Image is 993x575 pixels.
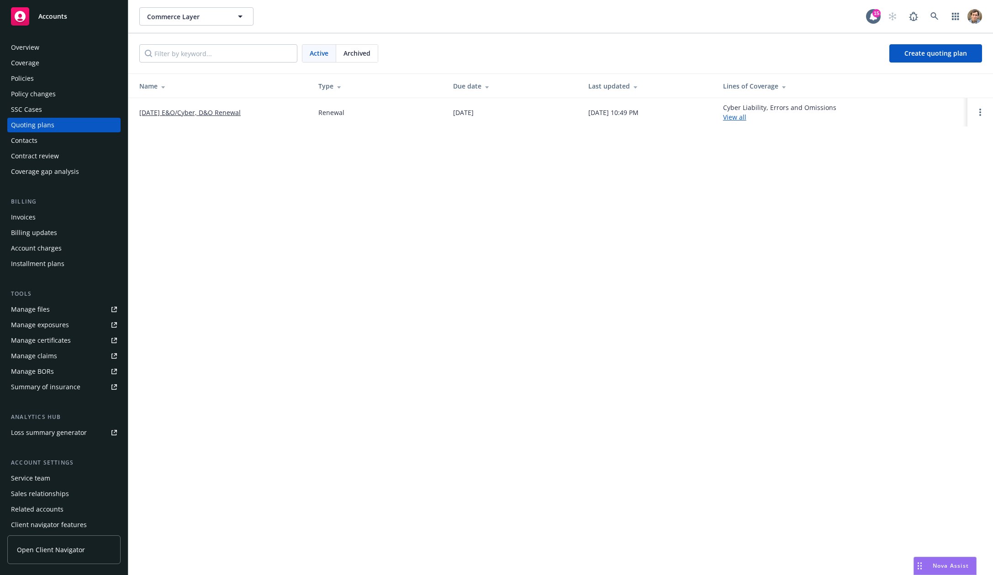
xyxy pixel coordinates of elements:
[11,40,39,55] div: Overview
[11,149,59,163] div: Contract review
[11,364,54,379] div: Manage BORs
[914,557,977,575] button: Nova Assist
[7,471,121,486] a: Service team
[7,333,121,348] a: Manage certificates
[7,71,121,86] a: Policies
[7,164,121,179] a: Coverage gap analysis
[7,380,121,394] a: Summary of insurance
[343,48,370,58] span: Archived
[11,118,54,132] div: Quoting plans
[318,108,344,117] div: Renewal
[318,81,438,91] div: Type
[7,241,121,256] a: Account charges
[11,502,63,517] div: Related accounts
[7,225,121,240] a: Billing updates
[7,318,121,332] a: Manage exposures
[11,486,69,501] div: Sales relationships
[17,545,85,554] span: Open Client Navigator
[453,108,474,117] div: [DATE]
[7,87,121,101] a: Policy changes
[7,4,121,29] a: Accounts
[139,81,304,91] div: Name
[588,108,639,117] div: [DATE] 10:49 PM
[11,133,37,148] div: Contacts
[975,107,986,118] a: Open options
[11,164,79,179] div: Coverage gap analysis
[883,7,902,26] a: Start snowing
[11,425,87,440] div: Loss summary generator
[7,40,121,55] a: Overview
[7,56,121,70] a: Coverage
[7,133,121,148] a: Contacts
[967,9,982,24] img: photo
[7,289,121,298] div: Tools
[7,458,121,467] div: Account settings
[946,7,965,26] a: Switch app
[11,333,71,348] div: Manage certificates
[723,113,746,121] a: View all
[7,210,121,225] a: Invoices
[7,517,121,532] a: Client navigator features
[7,149,121,163] a: Contract review
[7,413,121,422] div: Analytics hub
[11,471,50,486] div: Service team
[11,225,57,240] div: Billing updates
[7,102,121,117] a: SSC Cases
[7,425,121,440] a: Loss summary generator
[872,9,881,17] div: 15
[11,318,69,332] div: Manage exposures
[914,557,925,575] div: Drag to move
[139,108,241,117] a: [DATE] E&O/Cyber, D&O Renewal
[723,103,836,122] div: Cyber Liability, Errors and Omissions
[11,517,87,532] div: Client navigator features
[7,364,121,379] a: Manage BORs
[925,7,944,26] a: Search
[147,12,226,21] span: Commerce Layer
[7,486,121,501] a: Sales relationships
[11,349,57,363] div: Manage claims
[723,81,960,91] div: Lines of Coverage
[7,197,121,206] div: Billing
[453,81,573,91] div: Due date
[11,302,50,317] div: Manage files
[38,13,67,20] span: Accounts
[11,71,34,86] div: Policies
[11,87,56,101] div: Policy changes
[11,380,80,394] div: Summary of insurance
[933,562,969,570] span: Nova Assist
[7,256,121,271] a: Installment plans
[11,210,36,225] div: Invoices
[139,7,254,26] button: Commerce Layer
[139,44,297,63] input: Filter by keyword...
[7,349,121,363] a: Manage claims
[11,256,64,271] div: Installment plans
[7,118,121,132] a: Quoting plans
[7,302,121,317] a: Manage files
[588,81,708,91] div: Last updated
[904,7,923,26] a: Report a Bug
[11,102,42,117] div: SSC Cases
[11,56,39,70] div: Coverage
[7,502,121,517] a: Related accounts
[904,49,967,57] span: Create quoting plan
[889,44,982,63] a: Create quoting plan
[11,241,62,256] div: Account charges
[310,48,328,58] span: Active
